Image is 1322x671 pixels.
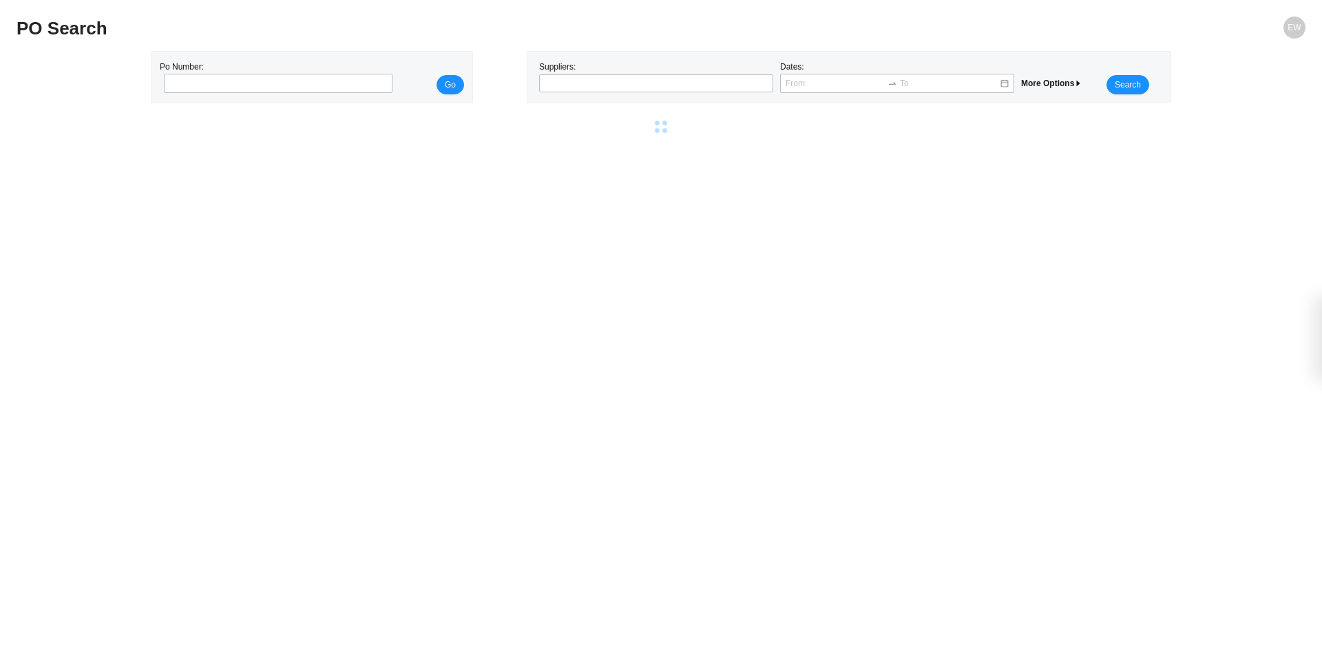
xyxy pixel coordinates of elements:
div: Suppliers: [536,60,777,94]
div: Po Number: [160,60,388,94]
input: From [786,76,885,90]
span: swap-right [888,79,897,88]
div: Dates: [777,60,1018,94]
input: To [900,76,999,90]
span: caret-right [1074,79,1082,87]
button: Search [1106,75,1149,94]
span: to [888,79,897,88]
span: More Options [1021,79,1082,88]
span: Search [1115,78,1141,92]
h2: PO Search [17,17,983,41]
button: Go [437,75,464,94]
span: Go [445,78,456,92]
span: EW [1288,17,1301,39]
